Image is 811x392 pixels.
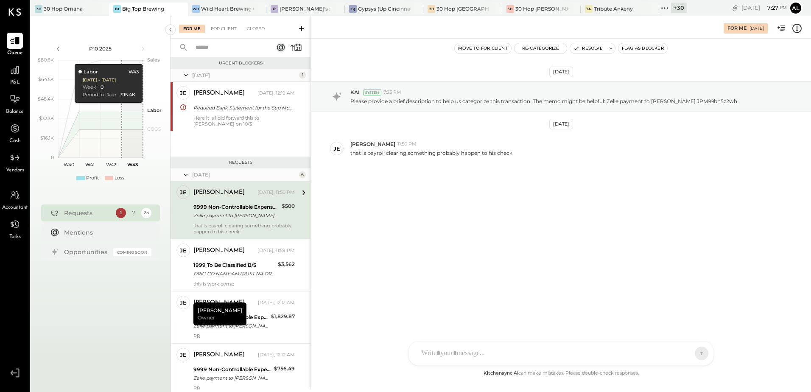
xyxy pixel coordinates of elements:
[44,5,83,12] div: 30 Hop Omaha
[193,261,275,269] div: 1999 To Be Classified B/S
[128,69,138,76] div: W43
[141,208,151,218] div: 25
[350,149,512,157] p: that is payroll clearing something probably happen to his check
[506,5,514,13] div: 3H
[193,188,245,197] div: [PERSON_NAME]
[278,260,295,269] div: $3,562
[280,5,332,12] div: [PERSON_NAME]'s : [PERSON_NAME]'s
[257,247,295,254] div: [DATE], 11:59 PM
[122,5,164,12] div: Big Top Brewing
[193,322,268,330] div: Zelle payment to [PERSON_NAME] JPM99bnc9xyq
[64,209,112,217] div: Requests
[299,72,306,78] div: 1
[180,89,187,97] div: je
[0,33,29,57] a: Queue
[40,135,54,141] text: $16.1K
[63,162,74,168] text: W40
[39,115,54,121] text: $32.3K
[727,25,747,32] div: For Me
[38,96,54,102] text: $48.4K
[257,90,295,97] div: [DATE], 12:19 AM
[120,92,135,98] div: $15.4K
[428,5,435,13] div: 3H
[193,333,295,339] div: PR
[9,137,20,145] span: Cash
[38,76,54,82] text: $64.5K
[455,43,511,53] button: Move to for client
[193,365,271,374] div: 9999 Non-Controllable Expenses:Other Income and Expenses:To Be Classified P&L
[274,364,295,373] div: $756.49
[193,89,245,98] div: [PERSON_NAME]
[113,248,151,256] div: Coming Soon
[193,246,245,255] div: [PERSON_NAME]
[549,67,573,77] div: [DATE]
[85,162,95,168] text: W41
[258,300,295,306] div: [DATE], 12:12 AM
[350,89,360,96] span: KAI
[299,171,306,178] div: 6
[78,69,98,76] div: Labor
[35,5,42,13] div: 3H
[127,162,137,168] text: W43
[594,5,633,12] div: Tribute Ankeny
[193,115,295,127] div: Here it is i did forward this to [PERSON_NAME] on 10/3
[282,202,295,210] div: $500
[64,228,147,237] div: Mentions
[113,5,121,13] div: BT
[193,299,245,307] div: [PERSON_NAME]
[333,145,340,153] div: je
[9,233,21,241] span: Tasks
[618,43,667,53] button: Flag as Blocker
[7,50,23,57] span: Queue
[0,216,29,241] a: Tasks
[147,107,162,113] text: Labor
[51,154,54,160] text: 0
[192,72,297,79] div: [DATE]
[363,90,381,95] div: System
[82,92,116,98] div: Period to Date
[64,45,137,52] div: P10 2025
[436,5,489,12] div: 30 Hop [GEOGRAPHIC_DATA]
[257,189,295,196] div: [DATE], 11:50 PM
[180,351,187,359] div: je
[179,25,205,33] div: For Me
[180,246,187,255] div: je
[585,5,593,13] div: TA
[82,77,115,83] div: [DATE] - [DATE]
[0,120,29,145] a: Cash
[180,188,187,196] div: je
[0,150,29,174] a: Vendors
[6,108,24,116] span: Balance
[82,84,96,91] div: Week
[383,89,401,96] span: 7:23 PM
[116,208,126,218] div: 1
[515,43,567,53] button: Re-Categorize
[749,25,764,31] div: [DATE]
[271,5,278,13] div: G:
[198,314,215,321] span: Owner
[175,60,306,66] div: Urgent Blockers
[193,104,292,112] div: Required Bank Statement for the Sep Month
[789,1,803,15] button: Al
[106,162,116,168] text: W42
[193,302,246,325] div: [PERSON_NAME]
[193,351,245,359] div: [PERSON_NAME]
[193,269,275,278] div: ORIG CO NAME:AMTRUST NA ORIG ID:XXXXXX5001 DESC DATE:[DATE] CO ENTRY DESCR:PAYMENT SEC:CCD TRACE#...
[86,175,99,182] div: Profit
[0,91,29,116] a: Balance
[129,208,139,218] div: 7
[175,160,306,165] div: Requests
[349,5,357,13] div: G(
[100,84,103,91] div: 0
[193,281,295,287] div: this is work comp
[243,25,269,33] div: Closed
[258,352,295,358] div: [DATE], 12:12 AM
[193,385,295,391] div: PR
[193,374,271,382] div: Zelle payment to [PERSON_NAME] JPM99bndz75m
[271,312,295,321] div: $1,829.87
[0,187,29,212] a: Accountant
[193,211,279,220] div: Zelle payment to [PERSON_NAME] JPM99bn5z2wh
[115,175,124,182] div: Loss
[64,248,109,256] div: Opportunities
[207,25,241,33] div: For Client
